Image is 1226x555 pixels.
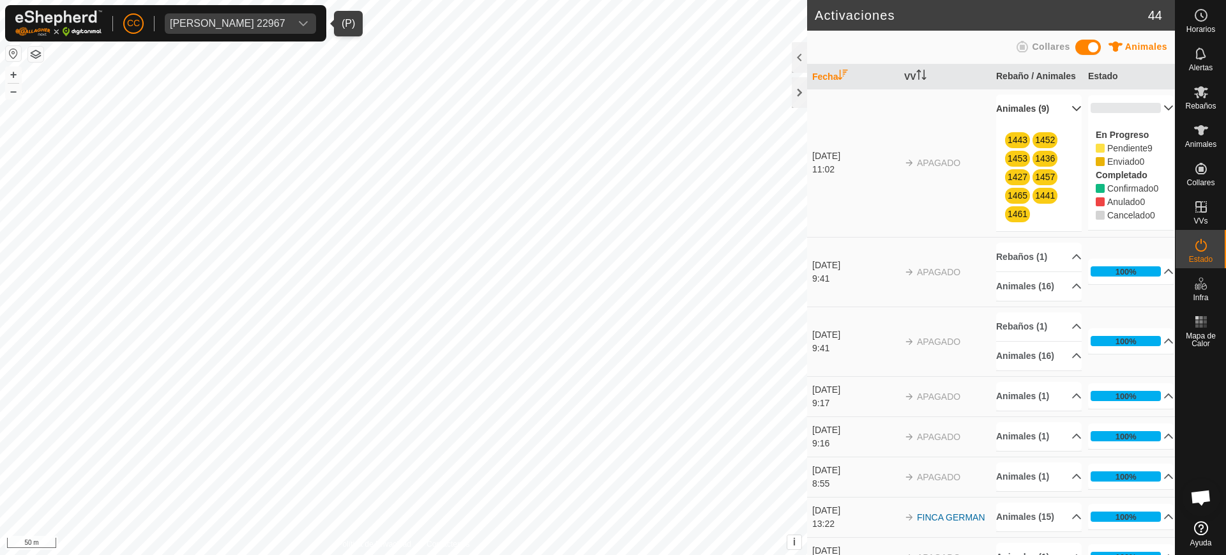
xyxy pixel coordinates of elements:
[917,512,985,522] a: FINCA GERMAN
[1008,209,1027,219] a: 1461
[812,464,898,477] div: [DATE]
[1185,141,1216,148] span: Animales
[1088,121,1174,230] p-accordion-content: 0%
[165,13,291,34] span: Carlos Bodas Velasco 22967
[1088,259,1174,284] p-accordion-header: 100%
[1088,95,1174,121] p-accordion-header: 0%
[1096,157,1105,166] i: 0 Sent
[904,158,914,168] img: arrow
[917,472,960,482] span: APAGADO
[917,158,960,168] span: APAGADO
[812,504,898,517] div: [DATE]
[15,10,102,36] img: Logo Gallagher
[1096,144,1105,153] i: 9 Pending 85667, 85668, 85666, 85658, 85654, 85662, 85655, 85661, 85664,
[6,67,21,82] button: +
[812,477,898,490] div: 8:55
[1190,539,1212,547] span: Ayuda
[1032,42,1070,52] span: Collares
[1107,156,1140,167] span: Pending
[1148,6,1162,25] span: 44
[996,123,1082,231] p-accordion-content: Animales (9)
[787,535,801,549] button: i
[1186,179,1215,186] span: Collares
[1193,294,1208,301] span: Infra
[904,512,914,522] img: arrow
[812,383,898,397] div: [DATE]
[812,163,898,176] div: 11:02
[1107,183,1153,194] span: Confirmed
[917,432,960,442] span: APAGADO
[899,65,991,89] th: VV
[1008,153,1027,163] a: 1453
[1153,183,1158,194] span: Confirmed
[812,259,898,272] div: [DATE]
[1116,335,1137,347] div: 100%
[904,337,914,347] img: arrow
[996,272,1082,301] p-accordion-header: Animales (16)
[1091,512,1161,522] div: 100%
[917,267,960,277] span: APAGADO
[1179,332,1223,347] span: Mapa de Calor
[1116,266,1137,278] div: 100%
[996,462,1082,491] p-accordion-header: Animales (1)
[1150,210,1155,220] span: Cancelled
[1008,172,1027,182] a: 1427
[991,65,1083,89] th: Rebaño / Animales
[996,503,1082,531] p-accordion-header: Animales (15)
[1091,266,1161,277] div: 100%
[812,423,898,437] div: [DATE]
[1116,471,1137,483] div: 100%
[1147,143,1153,153] span: Pending
[1189,255,1213,263] span: Estado
[1035,135,1055,145] a: 1452
[1091,103,1161,113] div: 0%
[1035,190,1055,201] a: 1441
[904,392,914,402] img: arrow
[996,342,1082,370] p-accordion-header: Animales (16)
[1008,135,1027,145] a: 1443
[1091,471,1161,482] div: 100%
[1035,172,1055,182] a: 1457
[1107,143,1147,153] span: Pendiente
[1008,190,1027,201] a: 1465
[917,337,960,347] span: APAGADO
[338,538,411,550] a: Política de Privacidad
[1035,153,1055,163] a: 1436
[812,397,898,410] div: 9:17
[291,13,316,34] div: dropdown trigger
[1182,478,1220,517] div: Chat abierto
[1091,336,1161,346] div: 100%
[996,95,1082,123] p-accordion-header: Animales (9)
[28,47,43,62] button: Capas del Mapa
[1096,211,1105,220] i: 0 Cancelled
[127,17,140,30] span: CC
[1185,102,1216,110] span: Rebaños
[6,46,21,61] button: Restablecer Mapa
[1083,65,1175,89] th: Estado
[1140,197,1145,207] span: Overridden
[1088,464,1174,489] p-accordion-header: 100%
[1096,170,1147,180] label: Completado
[1088,504,1174,529] p-accordion-header: 100%
[812,437,898,450] div: 9:16
[904,472,914,482] img: arrow
[812,328,898,342] div: [DATE]
[170,19,285,29] div: [PERSON_NAME] 22967
[1116,511,1137,523] div: 100%
[904,432,914,442] img: arrow
[1088,383,1174,409] p-accordion-header: 100%
[916,72,927,82] p-sorticon: Activar para ordenar
[812,149,898,163] div: [DATE]
[1193,217,1207,225] span: VVs
[1096,184,1105,193] i: 0 Confirmed
[1116,390,1137,402] div: 100%
[1189,64,1213,72] span: Alertas
[996,422,1082,451] p-accordion-header: Animales (1)
[793,536,796,547] span: i
[904,267,914,277] img: arrow
[917,392,960,402] span: APAGADO
[815,8,1148,23] h2: Activaciones
[1186,26,1215,33] span: Horarios
[1091,391,1161,401] div: 100%
[1140,156,1145,167] span: Sent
